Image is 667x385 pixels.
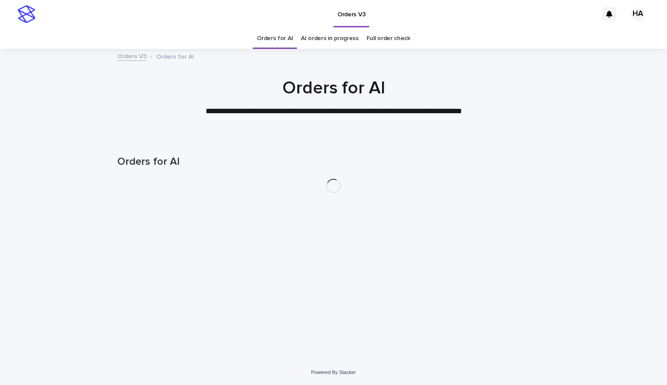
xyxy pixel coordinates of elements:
a: AI orders in progress [301,28,359,49]
a: Orders V3 [117,51,146,61]
img: stacker-logo-s-only.png [18,5,35,23]
a: Full order check [367,28,410,49]
h1: Orders for AI [117,78,550,99]
div: HA [631,7,645,21]
a: Powered By Stacker [311,370,356,375]
h1: Orders for AI [117,155,550,168]
a: Orders for AI [257,28,293,49]
p: Orders for AI [156,51,194,61]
